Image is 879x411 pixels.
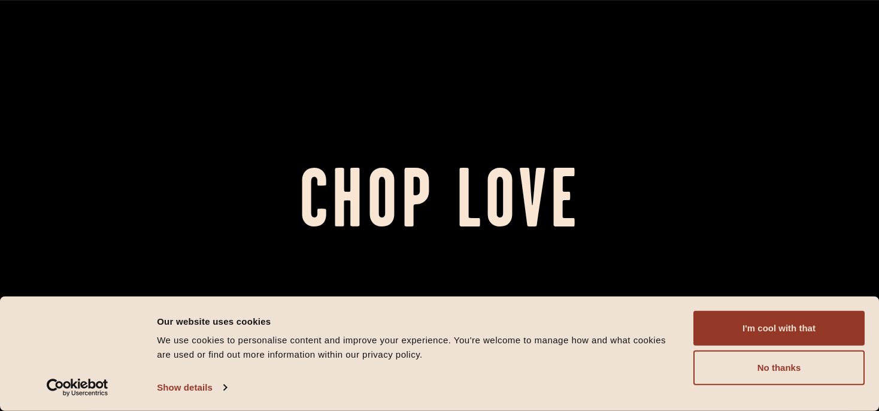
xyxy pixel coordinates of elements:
button: No thanks [693,350,865,385]
div: Our website uses cookies [157,314,680,328]
a: Show details [157,379,226,397]
div: We use cookies to personalise content and improve your experience. You're welcome to manage how a... [157,333,680,362]
button: I'm cool with that [693,311,865,346]
a: Usercentrics Cookiebot - opens in a new window [25,379,130,397]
